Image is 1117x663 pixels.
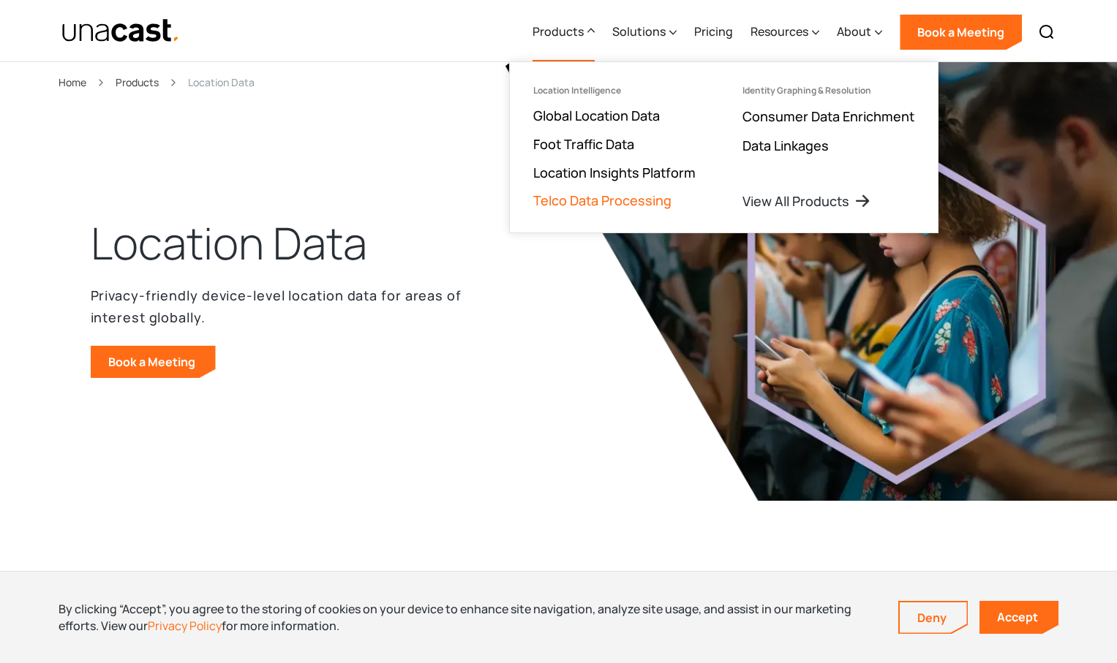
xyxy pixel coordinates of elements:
p: Privacy-friendly device-level location data for areas of interest globally. [91,284,471,328]
div: About [837,23,871,40]
a: Pricing [694,2,733,62]
a: Book a Meeting [91,346,216,378]
div: Location Intelligence [533,86,621,96]
a: Book a Meeting [900,15,1022,50]
a: home [61,18,181,44]
div: Resources [751,23,808,40]
div: About [837,2,882,62]
div: Identity Graphing & Resolution [742,86,871,96]
a: Privacy Policy [148,618,222,634]
a: Data Linkages [742,137,829,154]
nav: Products [509,61,939,233]
div: Location Data [188,74,255,91]
a: Consumer Data Enrichment [742,107,914,125]
a: Home [59,74,86,91]
div: Products [533,23,584,40]
h1: Location Data [91,214,367,273]
img: Search icon [1038,23,1056,41]
div: Solutions [612,2,677,62]
a: Telco Data Processing [533,192,672,209]
img: Unacast text logo [61,18,181,44]
a: Deny [900,602,967,633]
a: Foot Traffic Data [533,135,634,153]
a: View All Products [742,192,871,210]
div: By clicking “Accept”, you agree to the storing of cookies on your device to enhance site navigati... [59,601,876,634]
a: Global Location Data [533,107,660,124]
div: Solutions [612,23,666,40]
a: Products [116,74,159,91]
div: Products [533,2,595,62]
a: Location Insights Platform [533,164,696,181]
a: Accept [979,601,1058,634]
div: Resources [751,2,819,62]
